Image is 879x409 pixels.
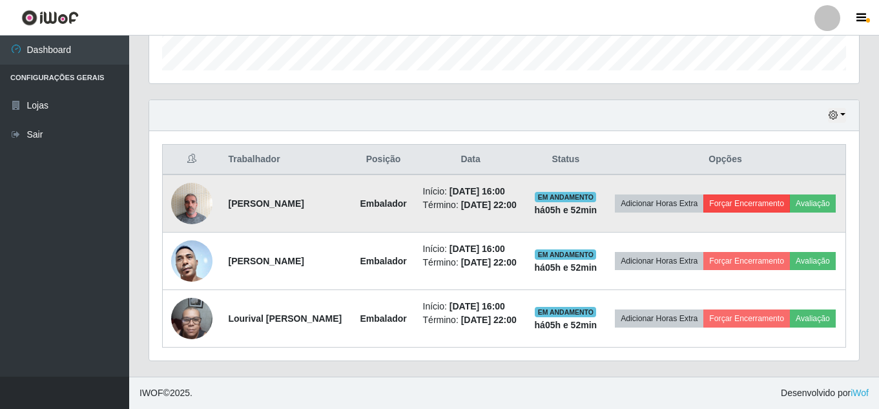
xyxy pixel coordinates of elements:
button: Forçar Encerramento [703,252,790,270]
strong: Lourival [PERSON_NAME] [228,313,342,324]
time: [DATE] 22:00 [461,200,517,210]
time: [DATE] 22:00 [461,315,517,325]
span: Desenvolvido por [781,386,869,400]
li: Término: [423,256,519,269]
span: EM ANDAMENTO [535,249,596,260]
li: Término: [423,313,519,327]
time: [DATE] 16:00 [450,301,505,311]
button: Avaliação [790,309,836,328]
button: Avaliação [790,252,836,270]
button: Adicionar Horas Extra [615,252,703,270]
th: Data [415,145,526,175]
li: Início: [423,300,519,313]
img: 1752365039975.jpeg [171,291,212,346]
img: 1744826820046.jpeg [171,217,212,304]
strong: Embalador [360,198,406,209]
span: EM ANDAMENTO [535,307,596,317]
strong: [PERSON_NAME] [228,256,304,266]
time: [DATE] 16:00 [450,186,505,196]
a: iWof [851,388,869,398]
th: Trabalhador [220,145,351,175]
span: © 2025 . [140,386,192,400]
th: Posição [352,145,415,175]
span: IWOF [140,388,163,398]
strong: há 05 h e 52 min [535,205,597,215]
button: Avaliação [790,194,836,213]
time: [DATE] 16:00 [450,244,505,254]
time: [DATE] 22:00 [461,257,517,267]
strong: Embalador [360,256,406,266]
li: Início: [423,185,519,198]
strong: há 05 h e 52 min [535,262,597,273]
span: EM ANDAMENTO [535,192,596,202]
li: Início: [423,242,519,256]
button: Forçar Encerramento [703,309,790,328]
button: Adicionar Horas Extra [615,309,703,328]
button: Forçar Encerramento [703,194,790,213]
strong: há 05 h e 52 min [535,320,597,330]
li: Término: [423,198,519,212]
th: Opções [605,145,845,175]
th: Status [526,145,606,175]
button: Adicionar Horas Extra [615,194,703,213]
strong: Embalador [360,313,406,324]
img: 1707417653840.jpeg [171,176,212,231]
img: CoreUI Logo [21,10,79,26]
strong: [PERSON_NAME] [228,198,304,209]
